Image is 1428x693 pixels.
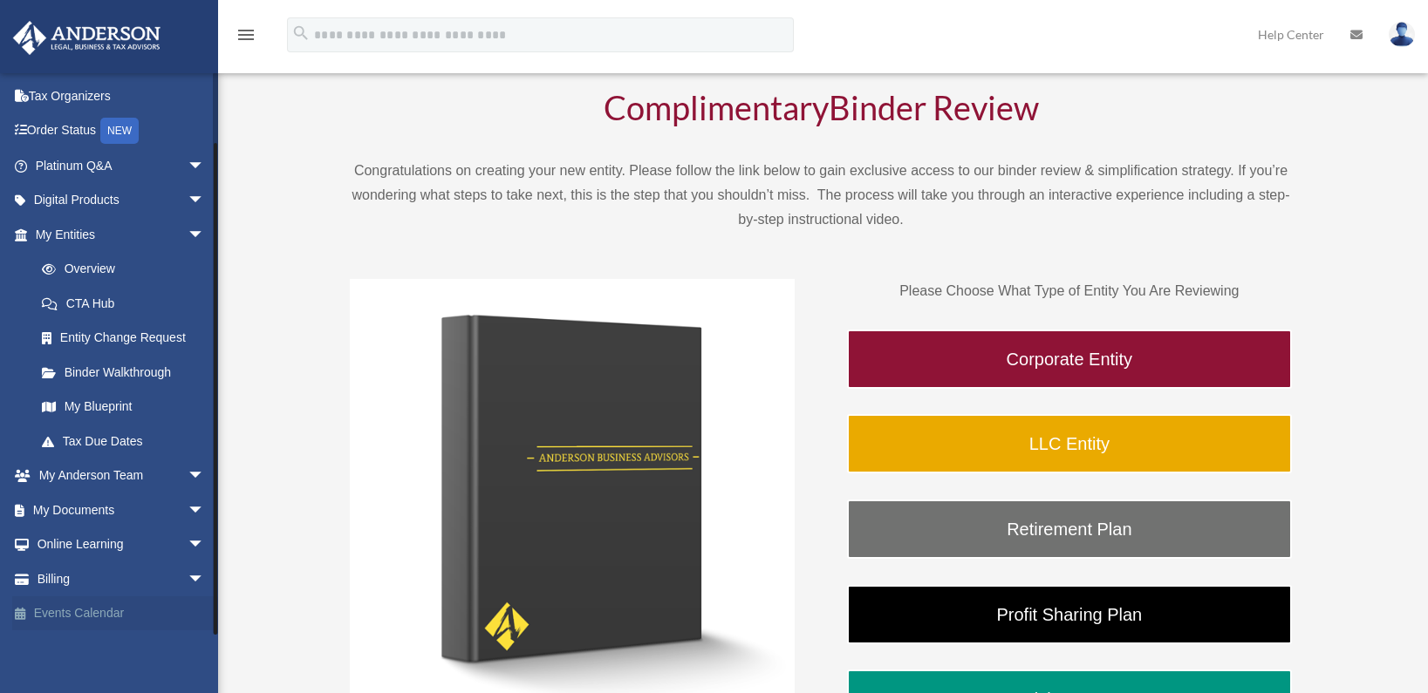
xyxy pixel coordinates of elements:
[12,493,231,527] a: My Documentsarrow_drop_down
[1389,22,1415,47] img: User Pic
[24,424,231,459] a: Tax Due Dates
[24,321,231,356] a: Entity Change Request
[847,499,1292,559] a: Retirement Plan
[12,459,231,493] a: My Anderson Teamarrow_drop_down
[12,217,231,252] a: My Entitiesarrow_drop_down
[188,183,222,219] span: arrow_drop_down
[350,159,1292,232] p: Congratulations on creating your new entity. Please follow the link below to gain exclusive acces...
[829,87,1039,127] span: Binder Review
[12,113,231,149] a: Order StatusNEW
[12,527,231,562] a: Online Learningarrow_drop_down
[847,414,1292,473] a: LLC Entity
[24,390,231,425] a: My Blueprint
[188,561,222,597] span: arrow_drop_down
[12,148,231,183] a: Platinum Q&Aarrow_drop_down
[847,279,1292,303] p: Please Choose What Type of Entity You Are Reviewing
[188,527,222,563] span: arrow_drop_down
[12,561,231,596] a: Billingarrow_drop_down
[188,148,222,184] span: arrow_drop_down
[24,355,222,390] a: Binder Walkthrough
[12,183,231,218] a: Digital Productsarrow_drop_down
[8,21,166,55] img: Anderson Advisors Platinum Portal
[236,24,256,45] i: menu
[236,31,256,45] a: menu
[847,585,1292,644] a: Profit Sharing Plan
[100,118,139,144] div: NEW
[188,459,222,494] span: arrow_drop_down
[188,493,222,528] span: arrow_drop_down
[24,252,231,287] a: Overview
[188,217,222,253] span: arrow_drop_down
[12,596,231,631] a: Events Calendar
[12,78,231,113] a: Tax Organizers
[291,24,311,43] i: search
[847,330,1292,389] a: Corporate Entity
[24,286,231,321] a: CTA Hub
[604,87,829,127] span: Complimentary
